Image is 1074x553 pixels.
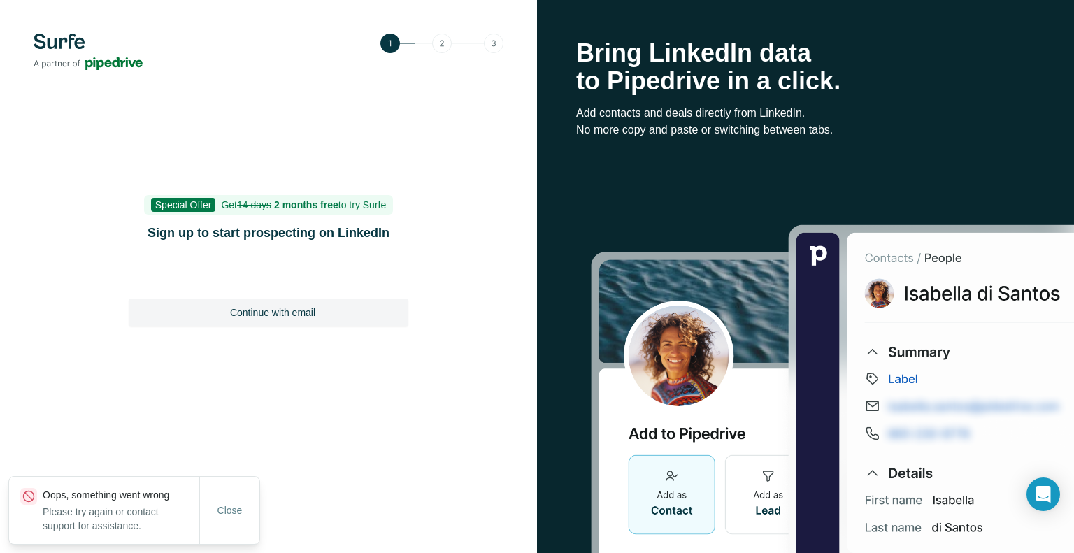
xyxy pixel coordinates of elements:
[576,39,1035,95] h1: Bring LinkedIn data to Pipedrive in a click.
[274,199,338,210] b: 2 months free
[221,199,386,210] span: Get to try Surfe
[237,199,271,210] s: 14 days
[576,122,1035,138] p: No more copy and paste or switching between tabs.
[591,224,1074,553] img: Surfe Stock Photo - Selling good vibes
[122,261,415,292] iframe: Przycisk Zaloguj się przez Google
[230,306,315,319] span: Continue with email
[1026,477,1060,511] div: Open Intercom Messenger
[576,105,1035,122] p: Add contacts and deals directly from LinkedIn.
[129,223,408,243] h1: Sign up to start prospecting on LinkedIn
[217,503,243,517] span: Close
[380,34,503,53] img: Step 1
[43,505,199,533] p: Please try again or contact support for assistance.
[43,488,199,502] p: Oops, something went wrong
[151,198,216,212] span: Special Offer
[34,34,143,70] img: Surfe's logo
[208,498,252,523] button: Close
